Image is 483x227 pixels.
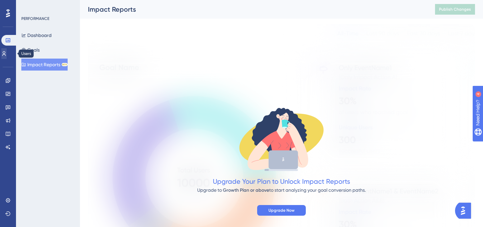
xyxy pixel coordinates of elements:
[257,205,306,216] button: Upgrade Now
[16,2,42,10] span: Need Help?
[213,177,350,185] span: Upgrade Your Plan to Unlock Impact Reports
[435,4,475,15] button: Publish Changes
[21,29,52,41] button: Dashboard
[197,187,366,193] span: Upgrade to to start analyzing your goal conversion paths.
[46,3,48,9] div: 4
[223,187,269,193] span: Growth Plan or above
[21,59,68,71] button: Impact ReportsBETA
[268,208,294,213] span: Upgrade Now
[455,201,475,221] iframe: UserGuiding AI Assistant Launcher
[88,5,418,14] div: Impact Reports
[439,7,471,12] span: Publish Changes
[62,63,68,66] div: BETA
[21,16,49,21] div: PERFORMANCE
[21,44,40,56] button: Goals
